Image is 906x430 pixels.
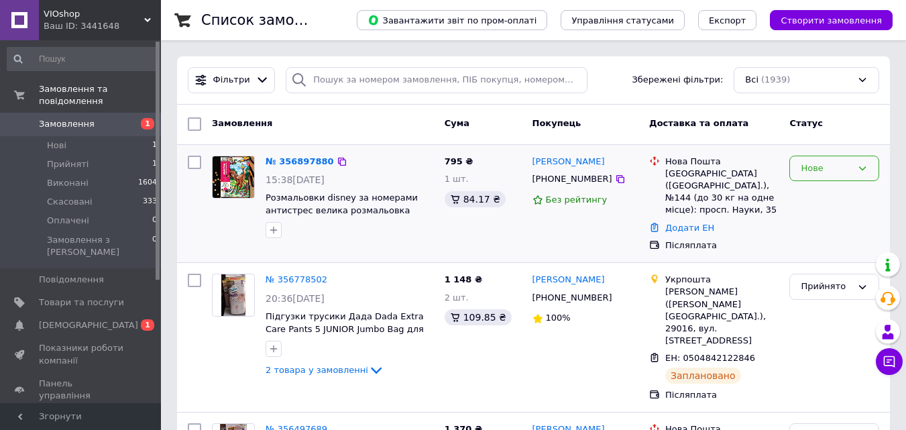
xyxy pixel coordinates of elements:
[152,158,157,170] span: 1
[801,280,852,294] div: Прийнято
[665,223,714,233] a: Додати ЕН
[445,156,473,166] span: 795 ₴
[266,274,327,284] a: № 356778502
[7,47,158,71] input: Пошук
[213,156,254,198] img: Фото товару
[801,162,852,176] div: Нове
[561,10,685,30] button: Управління статусами
[745,74,758,87] span: Всі
[152,234,157,258] span: 0
[141,118,154,129] span: 1
[47,177,89,189] span: Виконані
[138,177,157,189] span: 1604
[44,8,144,20] span: VIOshop
[47,140,66,152] span: Нові
[530,170,615,188] div: [PHONE_NUMBER]
[39,274,104,286] span: Повідомлення
[665,353,755,363] span: ЕН: 0504842122846
[632,74,723,87] span: Збережені фільтри:
[39,83,161,107] span: Замовлення та повідомлення
[665,286,779,347] div: [PERSON_NAME] ([PERSON_NAME][GEOGRAPHIC_DATA].), 29016, вул. [STREET_ADDRESS]
[47,196,93,208] span: Скасовані
[532,118,581,128] span: Покупець
[445,309,512,325] div: 109.85 ₴
[39,319,138,331] span: [DEMOGRAPHIC_DATA]
[266,311,424,346] a: Підгузки трусики Дада Dada Extra Care Pants 5 JUNIOR Jumbo Bag для дітей вагою 12-18 кг, 60 шт
[571,15,674,25] span: Управління статусами
[201,12,337,28] h1: Список замовлень
[546,313,571,323] span: 100%
[665,156,779,168] div: Нова Пошта
[47,215,89,227] span: Оплачені
[286,67,587,93] input: Пошук за номером замовлення, ПІБ покупця, номером телефону, Email, номером накладної
[39,118,95,130] span: Замовлення
[756,15,893,25] a: Створити замовлення
[876,348,903,375] button: Чат з покупцем
[665,368,741,384] div: Заплановано
[530,289,615,307] div: [PHONE_NUMBER]
[761,74,790,85] span: (1939)
[266,365,384,375] a: 2 товара у замовленні
[213,74,250,87] span: Фільтри
[266,174,325,185] span: 15:38[DATE]
[445,118,469,128] span: Cума
[212,118,272,128] span: Замовлення
[39,297,124,309] span: Товари та послуги
[665,389,779,401] div: Післяплата
[665,274,779,286] div: Укрпошта
[47,234,152,258] span: Замовлення з [PERSON_NAME]
[546,195,608,205] span: Без рейтингу
[445,174,469,184] span: 1 шт.
[445,292,469,303] span: 2 шт.
[789,118,823,128] span: Статус
[445,191,506,207] div: 84.17 ₴
[212,274,255,317] a: Фото товару
[212,156,255,199] a: Фото товару
[221,274,245,316] img: Фото товару
[770,10,893,30] button: Створити замовлення
[445,274,482,284] span: 1 148 ₴
[665,168,779,217] div: [GEOGRAPHIC_DATA] ([GEOGRAPHIC_DATA].), №144 (до 30 кг на одне місце): просп. Науки, 35
[39,342,124,366] span: Показники роботи компанії
[143,196,157,208] span: 333
[357,10,547,30] button: Завантажити звіт по пром-оплаті
[665,239,779,252] div: Післяплата
[781,15,882,25] span: Створити замовлення
[47,158,89,170] span: Прийняті
[532,156,605,168] a: [PERSON_NAME]
[266,365,368,375] span: 2 товара у замовленні
[152,215,157,227] span: 0
[698,10,757,30] button: Експорт
[649,118,748,128] span: Доставка та оплата
[709,15,746,25] span: Експорт
[266,193,431,240] a: Розмальовки disney за номерами антистрес велика розмальовка дитяча дісней по цифрам для дітей дор...
[44,20,161,32] div: Ваш ID: 3441648
[266,156,334,166] a: № 356897880
[39,378,124,402] span: Панель управління
[152,140,157,152] span: 1
[532,274,605,286] a: [PERSON_NAME]
[141,319,154,331] span: 1
[266,293,325,304] span: 20:36[DATE]
[367,14,536,26] span: Завантажити звіт по пром-оплаті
